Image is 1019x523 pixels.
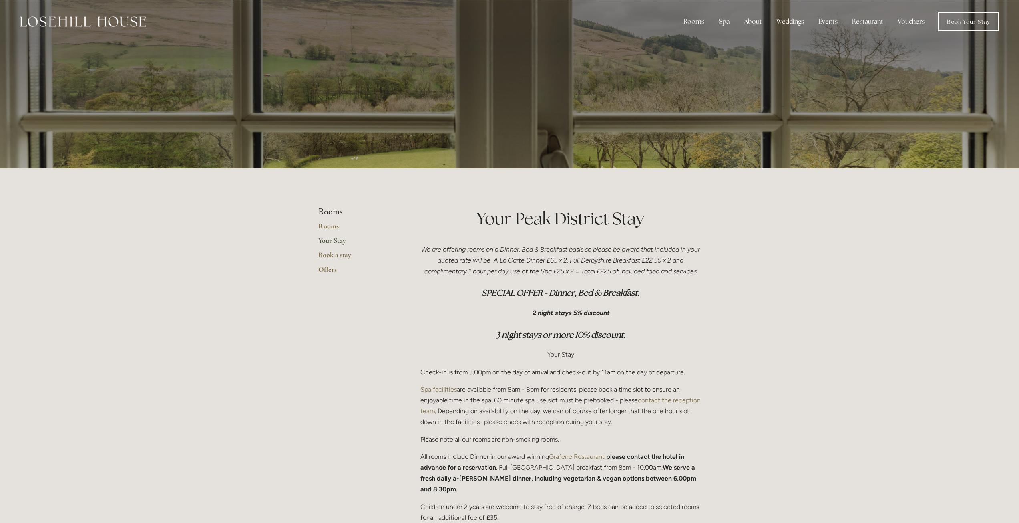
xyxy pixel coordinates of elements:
[891,14,931,30] a: Vouchers
[677,14,711,30] div: Rooms
[20,16,146,27] img: Losehill House
[549,453,605,460] a: Grafene Restaurant
[938,12,999,31] a: Book Your Stay
[420,451,701,495] p: All rooms include Dinner in our award winning . Full [GEOGRAPHIC_DATA] breakfast from 8am - 10.00am.
[496,329,625,340] em: 3 night stays or more 10% discount.
[420,464,698,493] strong: We serve a fresh daily a-[PERSON_NAME] dinner, including vegetarian & vegan options between 6.00p...
[420,367,701,378] p: Check-in is from 3.00pm on the day of arrival and check-out by 11am on the day of departure.
[533,309,610,317] em: 2 night stays 5% discount
[846,14,890,30] div: Restaurant
[420,386,457,393] a: Spa facilities
[420,207,701,230] h1: Your Peak District Stay
[420,434,701,445] p: Please note all our rooms are non-smoking rooms.
[482,287,639,298] em: SPECIAL OFFER - Dinner, Bed & Breakfast.
[712,14,736,30] div: Spa
[812,14,844,30] div: Events
[318,250,395,265] a: Book a stay
[420,501,701,523] p: Children under 2 years are welcome to stay free of charge. Z beds can be added to selected rooms ...
[420,349,701,360] p: Your Stay
[770,14,810,30] div: Weddings
[318,236,395,250] a: Your Stay
[318,265,395,279] a: Offers
[318,207,395,217] li: Rooms
[738,14,768,30] div: About
[421,246,701,275] em: We are offering rooms on a Dinner, Bed & Breakfast basis so please be aware that included in your...
[420,384,701,428] p: are available from 8am - 8pm for residents, please book a time slot to ensure an enjoyable time i...
[318,222,395,236] a: Rooms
